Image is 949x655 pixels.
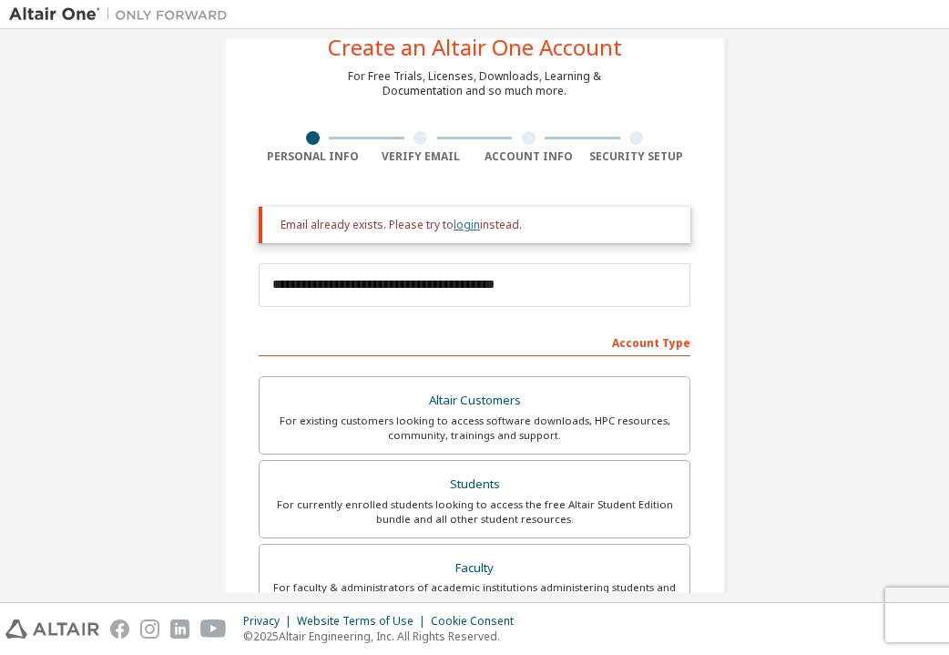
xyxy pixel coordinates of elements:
[270,388,679,414] div: Altair Customers
[270,497,679,527] div: For currently enrolled students looking to access the free Altair Student Edition bundle and all ...
[474,149,583,164] div: Account Info
[431,614,525,629] div: Cookie Consent
[583,149,691,164] div: Security Setup
[243,614,297,629] div: Privacy
[110,619,129,639] img: facebook.svg
[5,619,99,639] img: altair_logo.svg
[281,218,676,232] div: Email already exists. Please try to instead.
[328,36,622,58] div: Create an Altair One Account
[367,149,475,164] div: Verify Email
[200,619,227,639] img: youtube.svg
[170,619,189,639] img: linkedin.svg
[454,217,480,232] a: login
[140,619,159,639] img: instagram.svg
[270,556,679,581] div: Faculty
[348,69,601,98] div: For Free Trials, Licenses, Downloads, Learning & Documentation and so much more.
[259,327,690,356] div: Account Type
[270,472,679,497] div: Students
[270,414,679,443] div: For existing customers looking to access software downloads, HPC resources, community, trainings ...
[243,629,525,644] p: © 2025 Altair Engineering, Inc. All Rights Reserved.
[297,614,431,629] div: Website Terms of Use
[9,5,237,24] img: Altair One
[270,580,679,609] div: For faculty & administrators of academic institutions administering students and accessing softwa...
[259,149,367,164] div: Personal Info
